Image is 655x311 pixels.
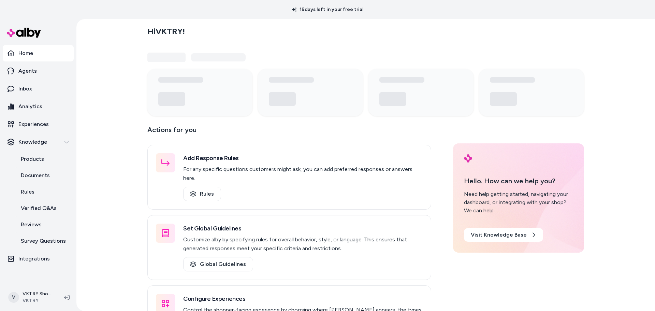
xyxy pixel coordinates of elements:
[21,204,57,212] p: Verified Q&As
[21,221,42,229] p: Reviews
[14,184,74,200] a: Rules
[23,291,53,297] p: VKTRY Shopify
[21,188,34,196] p: Rules
[3,81,74,97] a: Inbox
[464,228,543,242] a: Visit Knowledge Base
[18,102,42,111] p: Analytics
[21,155,44,163] p: Products
[14,216,74,233] a: Reviews
[21,171,50,180] p: Documents
[21,237,66,245] p: Survey Questions
[183,187,221,201] a: Rules
[14,200,74,216] a: Verified Q&As
[3,63,74,79] a: Agents
[18,255,50,263] p: Integrations
[18,138,47,146] p: Knowledge
[183,294,423,303] h3: Configure Experiences
[18,49,33,57] p: Home
[18,67,37,75] p: Agents
[464,190,573,215] div: Need help getting started, navigating your dashboard, or integrating with your shop? We can help.
[3,98,74,115] a: Analytics
[3,45,74,61] a: Home
[464,154,472,162] img: alby Logo
[183,165,423,183] p: For any specific questions customers might ask, you can add preferred responses or answers here.
[23,297,53,304] span: VKTRY
[183,235,423,253] p: Customize alby by specifying rules for overall behavior, style, or language. This ensures that ge...
[18,120,49,128] p: Experiences
[14,167,74,184] a: Documents
[3,116,74,132] a: Experiences
[464,176,573,186] p: Hello. How can we help you?
[3,134,74,150] button: Knowledge
[14,233,74,249] a: Survey Questions
[147,124,431,141] p: Actions for you
[14,151,74,167] a: Products
[3,251,74,267] a: Integrations
[183,153,423,163] h3: Add Response Rules
[288,6,367,13] p: 19 days left in your free trial
[7,28,41,38] img: alby Logo
[183,257,253,271] a: Global Guidelines
[8,292,19,303] span: V
[183,224,423,233] h3: Set Global Guidelines
[4,286,59,308] button: VVKTRY ShopifyVKTRY
[147,26,185,37] h2: Hi VKTRY !
[18,85,32,93] p: Inbox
